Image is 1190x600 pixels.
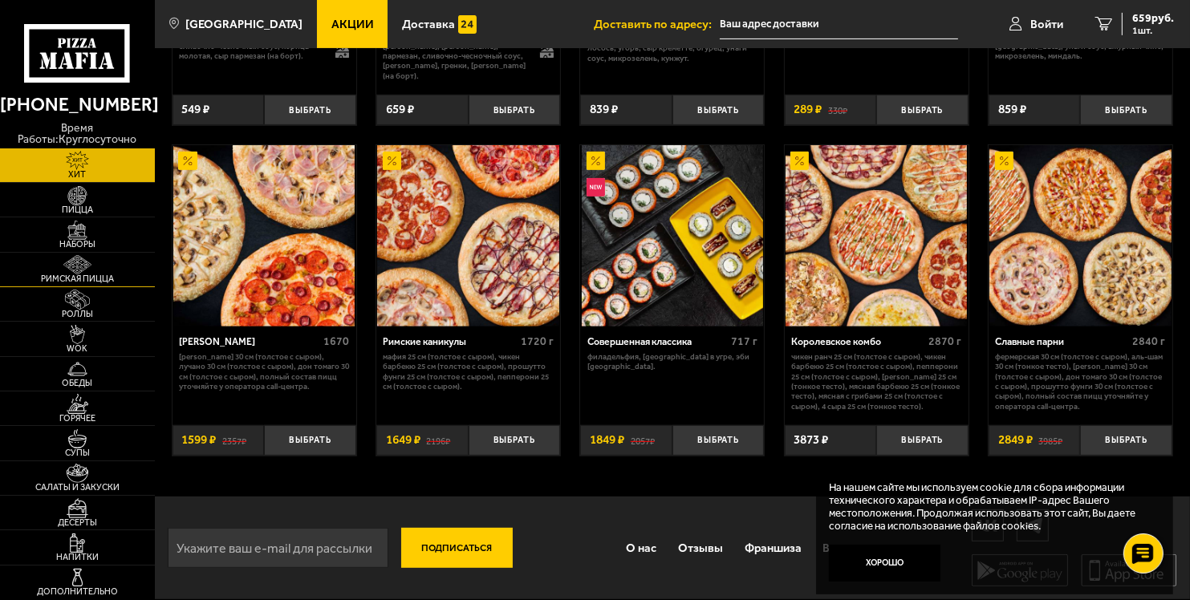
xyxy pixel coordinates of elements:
[173,145,356,326] a: АкционныйХет Трик
[590,434,624,446] span: 1849 ₽
[383,336,516,348] div: Римские каникулы
[1080,425,1172,456] button: Выбрать
[995,352,1165,411] p: Фермерская 30 см (толстое с сыром), Аль-Шам 30 см (тонкое тесто), [PERSON_NAME] 30 см (толстое с ...
[1080,95,1172,125] button: Выбрать
[668,528,734,568] a: Отзывы
[264,425,356,456] button: Выбрать
[582,145,763,326] img: Совершенная классика
[181,103,209,116] span: 549 ₽
[998,434,1033,446] span: 2849 ₽
[469,95,561,125] button: Выбрать
[672,95,765,125] button: Выбрать
[376,145,560,326] a: АкционныйРимские каникулы
[587,352,757,372] p: Филадельфия, [GEOGRAPHIC_DATA] в угре, Эби [GEOGRAPHIC_DATA].
[812,528,885,568] a: Вакансии
[791,336,924,348] div: Королевское комбо
[829,481,1151,533] p: На нашем сайте мы используем cookie для сбора информации технического характера и обрабатываем IP...
[733,528,812,568] a: Франшиза
[402,18,455,30] span: Доставка
[590,103,618,116] span: 839 ₽
[794,434,828,446] span: 3873 ₽
[828,103,847,116] s: 330 ₽
[829,545,940,582] button: Хорошо
[998,103,1026,116] span: 859 ₽
[631,434,655,446] s: 2057 ₽
[989,145,1171,326] img: Славные парни
[995,336,1128,348] div: Славные парни
[587,336,727,348] div: Совершенная классика
[401,528,513,568] button: Подписаться
[383,31,526,81] p: цыпленок, [PERSON_NAME], [PERSON_NAME], [PERSON_NAME], пармезан, сливочно-чесночный соус, [PERSON...
[173,145,355,326] img: Хет Трик
[786,145,967,326] img: Королевское комбо
[377,145,558,326] img: Римские каникулы
[587,43,757,63] p: лосось, угорь, Сыр креметте, огурец, унаги соус, микрозелень, кунжут.
[587,178,605,197] img: Новинка
[386,434,420,446] span: 1649 ₽
[458,15,477,34] img: 15daf4d41897b9f0e9f617042186c801.svg
[928,334,961,348] span: 2870 г
[995,152,1013,170] img: Акционный
[264,95,356,125] button: Выбрать
[785,145,969,326] a: АкционныйКоролевское комбо
[876,425,969,456] button: Выбрать
[222,434,246,446] s: 2357 ₽
[179,352,349,391] p: [PERSON_NAME] 30 см (толстое с сыром), Лучано 30 см (толстое с сыром), Дон Томаго 30 см (толстое ...
[731,334,757,348] span: 717 г
[331,18,374,30] span: Акции
[1038,434,1062,446] s: 3985 ₽
[1030,18,1063,30] span: Войти
[587,152,605,170] img: Акционный
[383,352,553,391] p: Мафия 25 см (толстое с сыром), Чикен Барбекю 25 см (толстое с сыром), Прошутто Фунги 25 см (толст...
[521,334,554,348] span: 1720 г
[594,18,720,30] span: Доставить по адресу:
[794,103,822,116] span: 289 ₽
[178,152,197,170] img: Акционный
[1132,26,1174,35] span: 1 шт.
[580,145,764,326] a: АкционныйНовинкаСовершенная классика
[181,434,216,446] span: 1599 ₽
[185,18,303,30] span: [GEOGRAPHIC_DATA]
[1133,334,1166,348] span: 2840 г
[323,334,349,348] span: 1670
[383,152,401,170] img: Акционный
[989,145,1172,326] a: АкционныйСлавные парни
[876,95,969,125] button: Выбрать
[386,103,414,116] span: 659 ₽
[791,352,961,411] p: Чикен Ранч 25 см (толстое с сыром), Чикен Барбекю 25 см (толстое с сыром), Пепперони 25 см (толст...
[615,528,668,568] a: О нас
[179,336,319,348] div: [PERSON_NAME]
[790,152,809,170] img: Акционный
[672,425,765,456] button: Выбрать
[426,434,450,446] s: 2196 ₽
[1132,13,1174,24] span: 659 руб.
[720,10,958,39] input: Ваш адрес доставки
[469,425,561,456] button: Выбрать
[168,528,388,568] input: Укажите ваш e-mail для рассылки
